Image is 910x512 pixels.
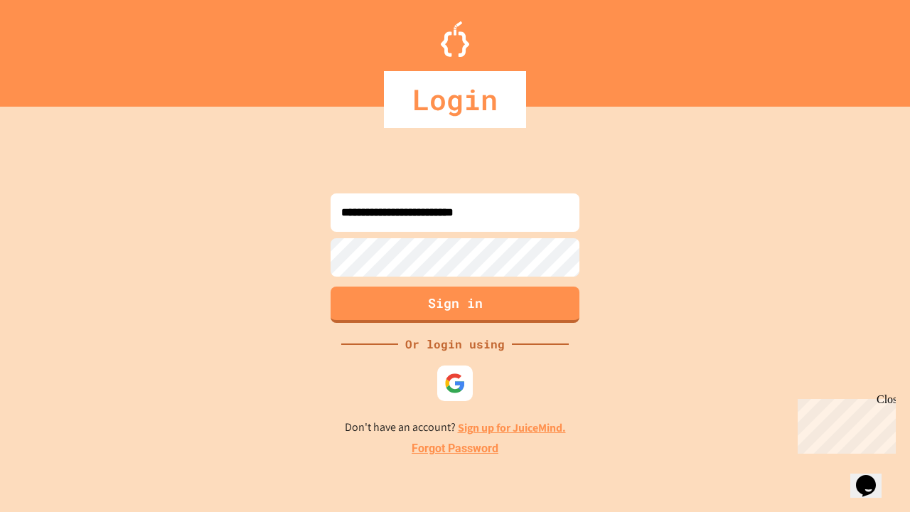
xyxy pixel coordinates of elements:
button: Sign in [331,287,579,323]
a: Forgot Password [412,440,498,457]
a: Sign up for JuiceMind. [458,420,566,435]
img: google-icon.svg [444,373,466,394]
img: Logo.svg [441,21,469,57]
iframe: chat widget [850,455,896,498]
div: Or login using [398,336,512,353]
iframe: chat widget [792,393,896,454]
div: Login [384,71,526,128]
div: Chat with us now!Close [6,6,98,90]
p: Don't have an account? [345,419,566,437]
